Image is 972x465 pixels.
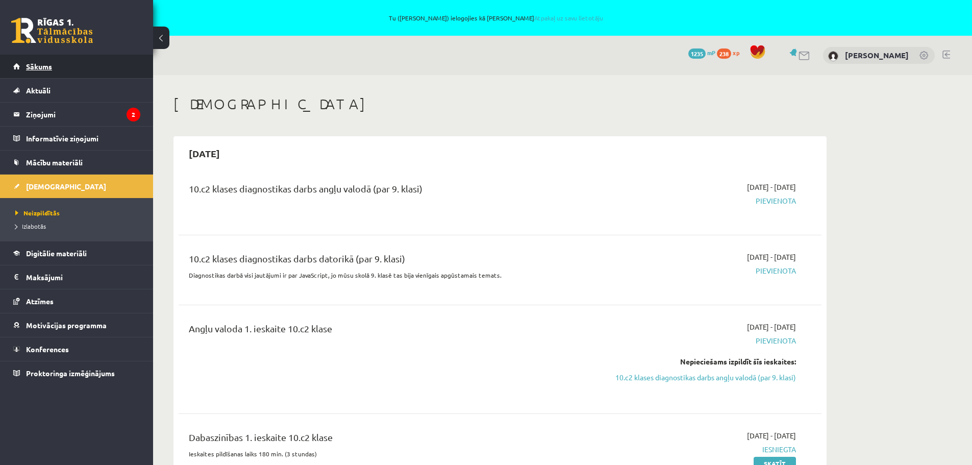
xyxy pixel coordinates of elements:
[13,337,140,361] a: Konferences
[189,430,588,449] div: Dabaszinības 1. ieskaite 10.c2 klase
[189,271,588,280] p: Diagnostikas darbā visi jautājumi ir par JavaScript, jo mūsu skolā 9. klasē tas bija vienīgais ap...
[26,127,140,150] legend: Informatīvie ziņojumi
[15,222,46,230] span: Izlabotās
[747,430,796,441] span: [DATE] - [DATE]
[747,182,796,192] span: [DATE] - [DATE]
[26,369,115,378] span: Proktoringa izmēģinājums
[13,175,140,198] a: [DEMOGRAPHIC_DATA]
[117,15,875,21] span: Tu ([PERSON_NAME]) ielogojies kā [PERSON_NAME]
[717,48,731,59] span: 238
[189,322,588,340] div: Angļu valoda 1. ieskaite 10.c2 klase
[26,158,83,167] span: Mācību materiāli
[15,209,60,217] span: Neizpildītās
[13,265,140,289] a: Maksājumi
[11,18,93,43] a: Rīgas 1. Tālmācības vidusskola
[13,55,140,78] a: Sākums
[26,297,54,306] span: Atzīmes
[26,103,140,126] legend: Ziņojumi
[717,48,744,57] a: 238 xp
[604,372,796,383] a: 10.c2 klases diagnostikas darbs angļu valodā (par 9. klasi)
[26,86,51,95] span: Aktuāli
[189,449,588,458] p: Ieskaites pildīšanas laiks 180 min. (3 stundas)
[127,108,140,121] i: 2
[13,127,140,150] a: Informatīvie ziņojumi
[747,252,796,262] span: [DATE] - [DATE]
[26,345,69,354] span: Konferences
[189,252,588,271] div: 10.c2 klases diagnostikas darbs datorikā (par 9. klasi)
[13,241,140,265] a: Digitālie materiāli
[13,79,140,102] a: Aktuāli
[604,356,796,367] div: Nepieciešams izpildīt šīs ieskaites:
[688,48,715,57] a: 1235 mP
[828,51,838,61] img: Margarita Petruse
[179,141,230,165] h2: [DATE]
[733,48,739,57] span: xp
[13,313,140,337] a: Motivācijas programma
[15,208,143,217] a: Neizpildītās
[707,48,715,57] span: mP
[13,289,140,313] a: Atzīmes
[845,50,909,60] a: [PERSON_NAME]
[26,182,106,191] span: [DEMOGRAPHIC_DATA]
[534,14,603,22] a: Atpakaļ uz savu lietotāju
[26,249,87,258] span: Digitālie materiāli
[13,151,140,174] a: Mācību materiāli
[26,265,140,289] legend: Maksājumi
[604,444,796,455] span: Iesniegta
[604,195,796,206] span: Pievienota
[13,103,140,126] a: Ziņojumi2
[26,321,107,330] span: Motivācijas programma
[26,62,52,71] span: Sākums
[688,48,706,59] span: 1235
[189,182,588,201] div: 10.c2 klases diagnostikas darbs angļu valodā (par 9. klasi)
[15,222,143,231] a: Izlabotās
[604,265,796,276] span: Pievienota
[13,361,140,385] a: Proktoringa izmēģinājums
[173,95,827,113] h1: [DEMOGRAPHIC_DATA]
[747,322,796,332] span: [DATE] - [DATE]
[604,335,796,346] span: Pievienota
